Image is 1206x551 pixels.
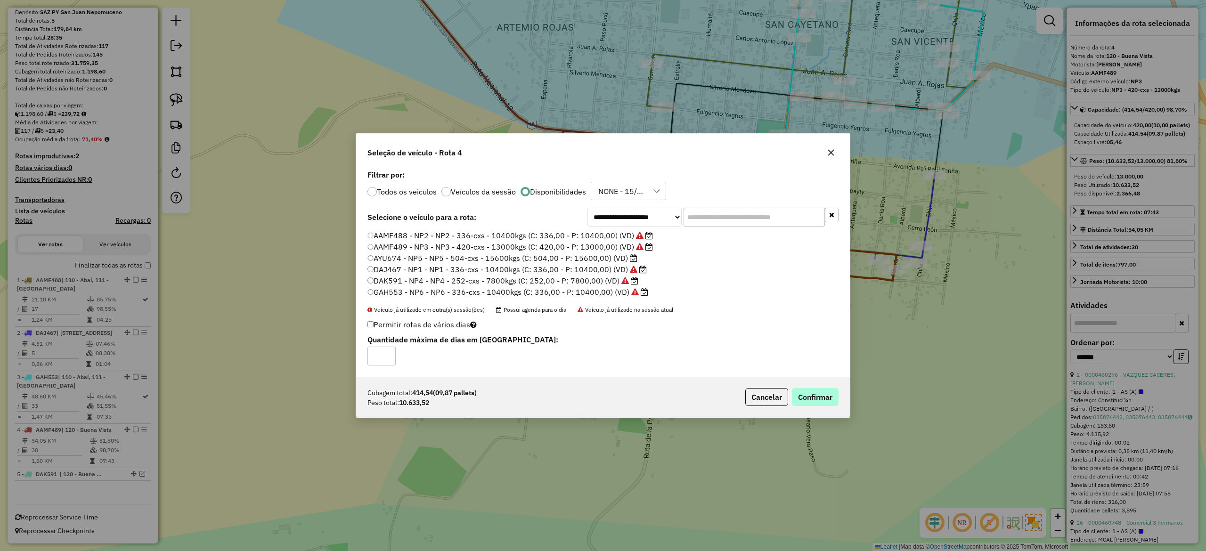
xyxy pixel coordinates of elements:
[367,244,374,250] input: AAMF489 - NP3 - NP3 - 420-cxs - 13000kgs (C: 420,00 - P: 13000,00) (VD)
[367,286,648,298] label: GAH553 - NP6 - NP6 - 336-cxs - 10400kgs (C: 336,00 - P: 10400,00) (VD)
[367,321,374,327] input: Permitir rotas de vários dias
[630,266,637,273] i: Veículo já utilizado na sessão atual
[367,388,412,398] span: Cubagem total:
[399,398,429,408] strong: 10.633,52
[367,289,374,295] input: GAH553 - NP6 - NP6 - 336-cxs - 10400kgs (C: 336,00 - P: 10400,00) (VD)
[451,188,516,195] label: Veículos da sessão
[367,252,637,264] label: AYU674 - NP5 - NP5 - 504-cxs - 15600kgs (C: 504,00 - P: 15600,00) (VD)
[496,306,566,313] span: Possui agenda para o dia
[367,316,477,333] label: Permitir rotas de vários dias
[470,321,477,328] i: Selecione pelo menos um veículo
[636,243,644,251] i: Veículo já utilizado na sessão atual
[530,188,586,195] label: Disponibilidades
[367,169,839,180] label: Filtrar por:
[621,277,629,284] i: Veículo já utilizado na sessão atual
[433,389,477,397] span: (09,87 pallets)
[367,266,374,272] input: DAJ467 - NP1 - NP1 - 336-cxs - 10400kgs (C: 336,00 - P: 10400,00) (VD)
[367,255,374,261] input: AYU674 - NP5 - NP5 - 504-cxs - 15600kgs (C: 504,00 - P: 15600,00) (VD)
[636,232,644,239] i: Veículo já utilizado na sessão atual
[631,288,639,296] i: Veículo já utilizado na sessão atual
[367,147,462,158] span: Seleção de veículo - Rota 4
[645,243,653,251] i: Possui agenda para o dia
[412,388,477,398] strong: 414,54
[630,254,637,262] i: Possui agenda para o dia
[367,277,374,284] input: DAK591 - NP4 - NP4 - 252-cxs - 7800kgs (C: 252,00 - P: 7800,00) (VD)
[639,266,647,273] i: Possui agenda para o dia
[367,230,653,241] label: AAMF488 - NP2 - NP2 - 336-cxs - 10400kgs (C: 336,00 - P: 10400,00) (VD)
[595,182,648,200] div: NONE - 15/08 - PROMAX
[645,232,653,239] i: Possui agenda para o dia
[745,388,788,406] button: Cancelar
[367,264,647,275] label: DAJ467 - NP1 - NP1 - 336-cxs - 10400kgs (C: 336,00 - P: 10400,00) (VD)
[367,212,476,222] strong: Selecione o veículo para a rota:
[367,275,638,286] label: DAK591 - NP4 - NP4 - 252-cxs - 7800kgs (C: 252,00 - P: 7800,00) (VD)
[367,334,678,345] label: Quantidade máxima de dias em [GEOGRAPHIC_DATA]:
[641,288,648,296] i: Possui agenda para o dia
[377,188,437,195] label: Todos os veiculos
[792,388,839,406] button: Confirmar
[367,233,374,239] input: AAMF488 - NP2 - NP2 - 336-cxs - 10400kgs (C: 336,00 - P: 10400,00) (VD)
[578,306,673,313] span: Veículo já utilizado na sessão atual
[631,277,638,284] i: Possui agenda para o dia
[367,398,399,408] span: Peso total:
[367,241,653,252] label: AAMF489 - NP3 - NP3 - 420-cxs - 13000kgs (C: 420,00 - P: 13000,00) (VD)
[367,306,485,313] span: Veículo já utilizado em outra(s) sessão(ões)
